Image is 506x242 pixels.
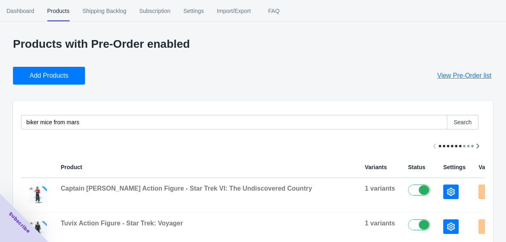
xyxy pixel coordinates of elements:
span: Dashboard [6,0,34,21]
button: Add Products [13,67,85,85]
span: Variants [365,164,387,170]
button: Search [447,115,478,129]
span: Settings [443,164,466,170]
span: Subscription [139,0,170,21]
span: Captain [PERSON_NAME] Action Figure - Star Trek VI: The Undiscovered Country [61,185,312,192]
span: 1 variants [365,185,395,192]
span: Search [454,119,472,125]
span: Product [61,164,82,170]
span: Shipping Backlog [83,0,126,21]
span: Settings [183,0,204,21]
button: Scroll table right one column [470,139,485,153]
span: FAQ [264,0,284,21]
input: Search products in pre-order list [21,115,447,129]
span: Subscribe [7,210,32,235]
span: 1 variants [365,220,395,227]
span: Products [47,0,70,21]
span: Tuvix Action Figure - Star Trek: Voyager [61,220,183,227]
span: Import/Export [217,0,251,21]
span: Variants [478,164,500,170]
span: View Pre-Order list [437,72,491,80]
img: StarTrek_1000x1000_Characters_Sulu_c929b193-4f9a-405c-93d4-c0537455bf39.png [28,185,48,204]
button: View Pre-Order list [427,67,501,85]
span: Status [408,164,425,170]
p: Products with Pre-Order enabled [13,38,493,51]
span: Add Products [30,72,68,80]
